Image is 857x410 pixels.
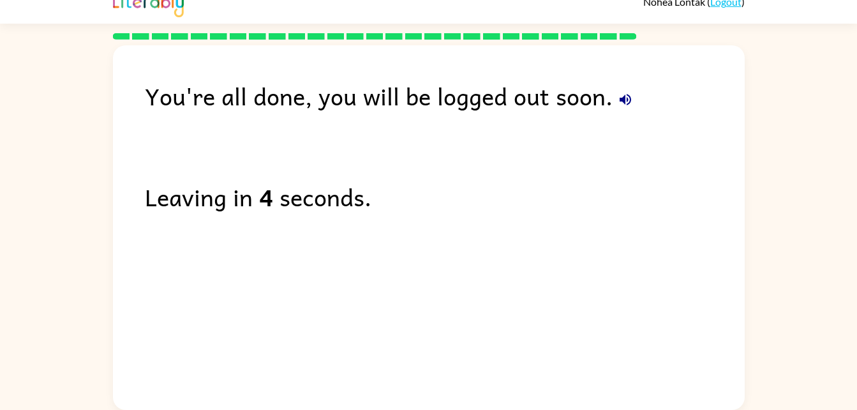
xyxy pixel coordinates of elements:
div: Leaving in seconds. [145,178,745,215]
b: 4 [259,178,273,215]
div: You're all done, you will be logged out soon. [145,77,745,114]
